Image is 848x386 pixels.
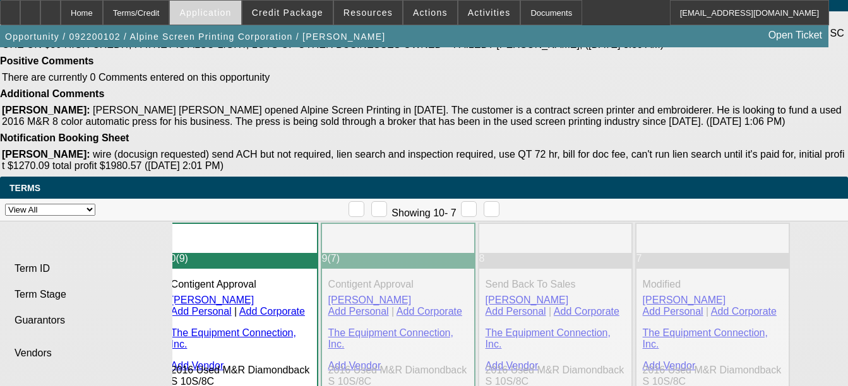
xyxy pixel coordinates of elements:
span: Credit Package [252,8,323,18]
a: Add Personal [328,306,389,317]
b: [PERSON_NAME]: [2,149,90,160]
a: Add Personal [643,306,703,317]
span: Actions [413,8,448,18]
span: Application [179,8,231,18]
a: [PERSON_NAME] [171,295,254,305]
p: 9(7) [322,253,468,264]
button: Credit Package [242,1,333,25]
a: Add Vendor [328,360,381,371]
p: Modified [643,279,782,290]
p: Send Back To Sales [486,279,625,290]
p: Contigent Approval [171,279,311,290]
span: Resources [343,8,393,18]
a: Open Ticket [763,25,827,46]
p: Guarantors [15,315,158,326]
p: 8 [479,253,625,264]
span: [PERSON_NAME] [PERSON_NAME] opened Alpine Screen Printing in [DATE]. The customer is a contract s... [2,105,842,127]
p: 7 [636,253,782,264]
a: Add Personal [171,306,232,317]
a: Add Vendor [643,360,696,371]
span: | [391,306,394,317]
button: Actions [403,1,457,25]
span: wire (docusign requested) send ACH but not required, lien search and inspection required, use QT ... [2,149,844,171]
span: There are currently 0 Comments entered on this opportunity [2,72,270,83]
span: Activities [468,8,511,18]
a: The Equipment Connection, Inc. [643,327,768,349]
span: | [234,306,237,317]
p: 10(9) [165,253,311,264]
a: [PERSON_NAME] [328,295,412,305]
a: Add Corporate [711,306,777,317]
button: Resources [334,1,402,25]
span: | [706,306,708,317]
a: The Equipment Connection, Inc. [486,327,611,349]
span: | [549,306,551,317]
a: The Equipment Connection, Inc. [328,327,453,349]
a: [PERSON_NAME] [643,295,726,305]
a: Add Corporate [239,306,305,317]
a: Add Personal [486,306,546,317]
button: Activities [458,1,520,25]
a: The Equipment Connection, Inc. [171,327,296,349]
span: Showing 10- 7 [391,208,456,218]
a: Add Corporate [554,306,619,317]
a: Add Vendor [486,360,539,371]
p: Term ID [15,263,158,274]
p: Vendors [15,348,158,359]
p: Contigent Approval [328,279,468,290]
span: Opportunity / 092200102 / Alpine Screen Printing Corporation / [PERSON_NAME] [5,32,385,42]
a: [PERSON_NAME] [486,295,569,305]
a: Add Corporate [397,306,462,317]
b: [PERSON_NAME]: [2,105,90,115]
span: Terms [9,183,40,193]
button: Application [170,1,241,25]
p: Term Stage [15,289,158,300]
a: Add Vendor [171,360,224,371]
